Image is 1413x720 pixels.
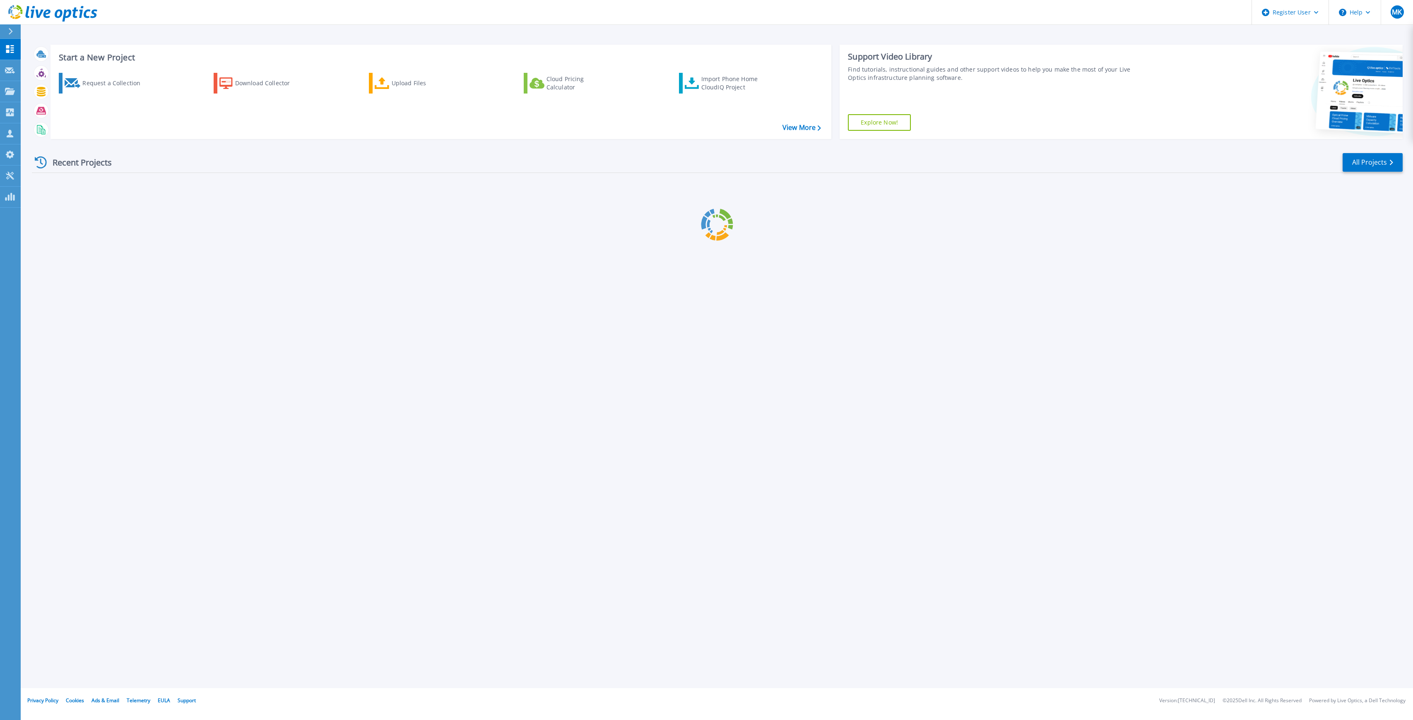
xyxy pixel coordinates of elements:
a: Download Collector [214,73,306,94]
div: Cloud Pricing Calculator [546,75,613,91]
a: Cloud Pricing Calculator [524,73,616,94]
div: Find tutorials, instructional guides and other support videos to help you make the most of your L... [848,65,1142,82]
a: Upload Files [369,73,461,94]
a: EULA [158,697,170,704]
div: Download Collector [235,75,301,91]
a: View More [782,124,821,132]
a: All Projects [1343,153,1403,172]
h3: Start a New Project [59,53,821,62]
a: Telemetry [127,697,150,704]
div: Import Phone Home CloudIQ Project [701,75,766,91]
a: Privacy Policy [27,697,58,704]
li: Version: [TECHNICAL_ID] [1159,698,1215,703]
a: Explore Now! [848,114,911,131]
div: Support Video Library [848,51,1142,62]
a: Cookies [66,697,84,704]
a: Support [178,697,196,704]
li: Powered by Live Optics, a Dell Technology [1309,698,1406,703]
span: MK [1392,9,1402,15]
li: © 2025 Dell Inc. All Rights Reserved [1223,698,1302,703]
a: Request a Collection [59,73,151,94]
div: Request a Collection [82,75,149,91]
div: Upload Files [392,75,458,91]
a: Ads & Email [91,697,119,704]
div: Recent Projects [32,152,123,173]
